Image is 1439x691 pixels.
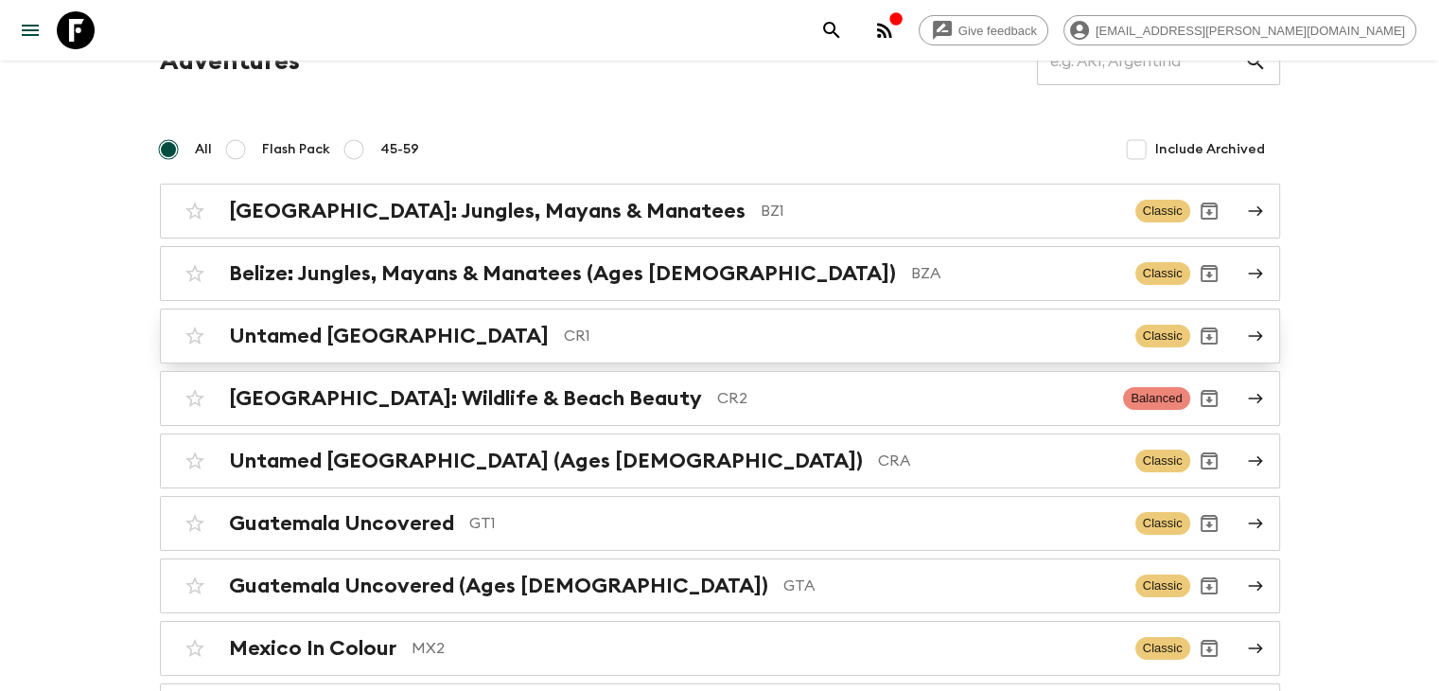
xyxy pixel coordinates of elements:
p: GT1 [469,512,1120,535]
span: 45-59 [380,140,419,159]
a: Guatemala UncoveredGT1ClassicArchive [160,496,1280,551]
h2: Guatemala Uncovered (Ages [DEMOGRAPHIC_DATA]) [229,574,768,598]
span: [EMAIL_ADDRESS][PERSON_NAME][DOMAIN_NAME] [1085,24,1415,38]
h2: Mexico In Colour [229,636,396,661]
div: [EMAIL_ADDRESS][PERSON_NAME][DOMAIN_NAME] [1063,15,1416,45]
h2: Belize: Jungles, Mayans & Manatees (Ages [DEMOGRAPHIC_DATA]) [229,261,896,286]
p: BZA [911,262,1120,285]
span: Include Archived [1155,140,1265,159]
span: Classic [1135,325,1190,347]
button: search adventures [813,11,851,49]
span: Balanced [1123,387,1189,410]
h2: [GEOGRAPHIC_DATA]: Wildlife & Beach Beauty [229,386,702,411]
a: Give feedback [919,15,1048,45]
span: All [195,140,212,159]
button: Archive [1190,442,1228,480]
a: Mexico In ColourMX2ClassicArchive [160,621,1280,676]
span: Flash Pack [262,140,330,159]
a: Untamed [GEOGRAPHIC_DATA] (Ages [DEMOGRAPHIC_DATA])CRAClassicArchive [160,434,1280,488]
p: MX2 [412,637,1120,660]
a: Guatemala Uncovered (Ages [DEMOGRAPHIC_DATA])GTAClassicArchive [160,558,1280,613]
p: BZ1 [761,200,1120,222]
a: Untamed [GEOGRAPHIC_DATA]CR1ClassicArchive [160,309,1280,363]
span: Classic [1135,637,1190,660]
h2: Untamed [GEOGRAPHIC_DATA] [229,324,549,348]
button: Archive [1190,567,1228,605]
h2: [GEOGRAPHIC_DATA]: Jungles, Mayans & Manatees [229,199,746,223]
button: Archive [1190,380,1228,417]
h2: Untamed [GEOGRAPHIC_DATA] (Ages [DEMOGRAPHIC_DATA]) [229,449,863,473]
p: CR2 [717,387,1109,410]
span: Classic [1135,450,1190,472]
span: Classic [1135,512,1190,535]
span: Give feedback [948,24,1047,38]
h1: Adventures [160,43,300,80]
a: [GEOGRAPHIC_DATA]: Jungles, Mayans & ManateesBZ1ClassicArchive [160,184,1280,239]
p: CRA [878,450,1120,472]
button: menu [11,11,49,49]
p: GTA [783,575,1120,597]
button: Archive [1190,505,1228,542]
button: Archive [1190,255,1228,292]
span: Classic [1135,200,1190,222]
button: Archive [1190,317,1228,355]
h2: Guatemala Uncovered [229,511,454,536]
a: Belize: Jungles, Mayans & Manatees (Ages [DEMOGRAPHIC_DATA])BZAClassicArchive [160,246,1280,301]
span: Classic [1135,262,1190,285]
input: e.g. AR1, Argentina [1037,35,1244,88]
p: CR1 [564,325,1120,347]
button: Archive [1190,629,1228,667]
a: [GEOGRAPHIC_DATA]: Wildlife & Beach BeautyCR2BalancedArchive [160,371,1280,426]
span: Classic [1135,575,1190,597]
button: Archive [1190,192,1228,230]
